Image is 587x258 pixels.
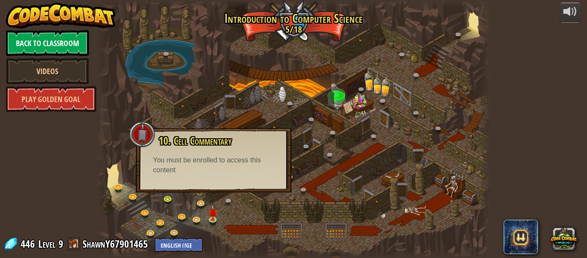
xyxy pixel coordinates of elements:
a: ShawnY67901465 [83,237,150,251]
img: CodeCombat - Learn how to code by playing a game [6,3,116,28]
img: level-banner-unstarted.png [208,205,217,221]
a: Play Golden Goal [6,86,96,112]
a: Videos [6,58,89,84]
a: Back to Classroom [6,30,89,56]
div: You must be enrolled to access this content [153,155,274,175]
span: 10. Cell Commentary [159,134,232,148]
button: Adjust volume [559,3,581,23]
span: Level [38,237,55,251]
span: 9 [58,237,63,251]
span: 446 [21,237,37,251]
